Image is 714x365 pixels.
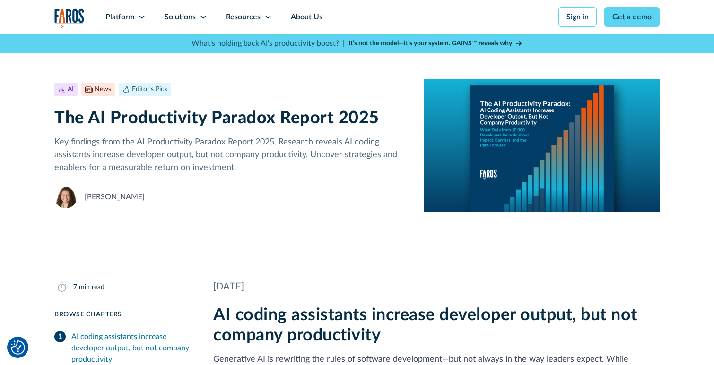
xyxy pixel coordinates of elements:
[213,305,660,346] h2: AI coding assistants increase developer output, but not company productivity
[132,85,167,94] div: Editor's Pick
[95,85,111,94] div: News
[85,191,145,203] div: [PERSON_NAME]
[424,79,660,212] img: A report cover on a blue background. The cover reads:The AI Productivity Paradox: AI Coding Assis...
[79,282,104,292] div: min read
[73,282,77,292] div: 7
[54,108,409,128] h1: The AI Productivity Paradox Report 2025
[71,331,191,365] div: AI coding assistants increase developer output, but not company productivity
[604,7,660,27] a: Get a demo
[54,8,85,28] a: home
[348,40,512,47] strong: It’s not the model—it’s your system. GAINS™ reveals why
[105,11,134,23] div: Platform
[192,38,345,49] p: What's holding back AI's productivity boost? |
[68,85,74,94] div: AI
[54,310,191,320] div: Browse Chapters
[54,136,409,174] p: Key findings from the AI Productivity Paradox Report 2025. Research reveals AI coding assistants ...
[54,186,77,208] img: Neely Dunlap
[213,280,660,294] div: [DATE]
[558,7,597,27] a: Sign in
[165,11,196,23] div: Solutions
[348,39,522,49] a: It’s not the model—it’s your system. GAINS™ reveals why
[11,340,25,355] img: Revisit consent button
[54,8,85,28] img: Logo of the analytics and reporting company Faros.
[11,340,25,355] button: Cookie Settings
[226,11,261,23] div: Resources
